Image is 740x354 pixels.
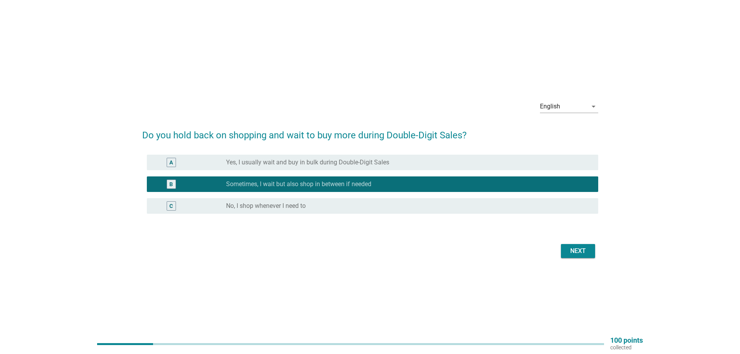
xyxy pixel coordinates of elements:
div: A [169,158,173,166]
i: arrow_drop_down [589,102,598,111]
label: No, I shop whenever I need to [226,202,306,210]
button: Next [561,244,595,258]
p: collected [610,344,643,351]
div: C [169,202,173,210]
div: Next [567,246,589,256]
label: Yes, I usually wait and buy in bulk during Double-Digit Sales [226,159,389,166]
div: B [169,180,173,188]
h2: Do you hold back on shopping and wait to buy more during Double-Digit Sales? [142,120,598,142]
p: 100 points [610,337,643,344]
div: English [540,103,560,110]
label: Sometimes, I wait but also shop in between if needed [226,180,371,188]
